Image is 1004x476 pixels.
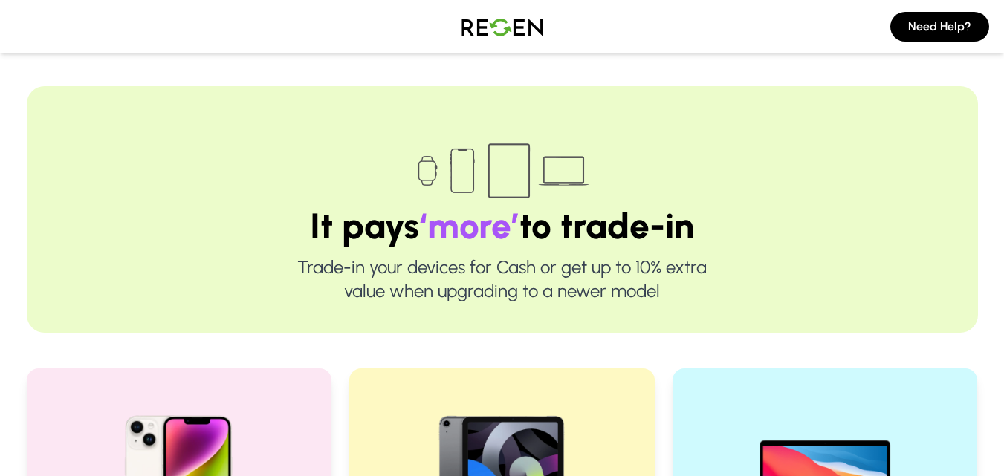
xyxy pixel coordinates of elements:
button: Need Help? [890,12,989,42]
img: Trade-in devices [409,134,595,208]
p: Trade-in your devices for Cash or get up to 10% extra value when upgrading to a newer model [74,255,930,303]
img: Logo [450,6,554,48]
h1: It pays to trade-in [74,208,930,244]
span: ‘more’ [419,204,519,247]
